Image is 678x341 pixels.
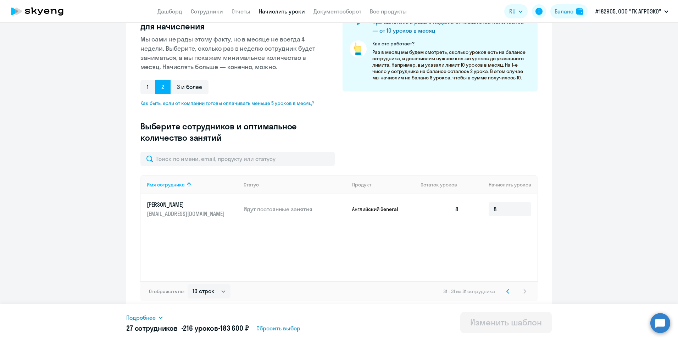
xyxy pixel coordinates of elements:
button: Балансbalance [550,4,588,18]
span: 2 [155,80,171,94]
h5: 27 сотрудников • • [126,323,249,333]
p: #182905, ООО "ГК АГРОЭКО" [595,7,661,16]
span: 1 [140,80,155,94]
a: Сотрудники [191,8,223,15]
h3: Выберите сотрудников и оптимальное количество занятий [140,121,320,143]
a: [PERSON_NAME][EMAIL_ADDRESS][DOMAIN_NAME] [147,201,238,218]
img: pointer-circle [350,40,367,57]
div: Остаток уроков [421,181,465,188]
a: Все продукты [370,8,407,15]
span: Подробнее [126,313,156,322]
p: [EMAIL_ADDRESS][DOMAIN_NAME] [147,210,226,218]
a: Отчеты [232,8,250,15]
input: Поиск по имени, email, продукту или статусу [140,152,335,166]
div: Продукт [352,181,415,188]
p: Мы сами не рады этому факту, но в месяце не всегда 4 недели. Выберите, сколько раз в неделю сотру... [140,35,320,72]
a: Дашборд [157,8,182,15]
img: balance [576,8,583,15]
button: Изменить шаблон [460,312,552,333]
div: Имя сотрудника [147,181,238,188]
div: Статус [244,181,346,188]
button: #182905, ООО "ГК АГРОЭКО" [592,3,672,20]
a: Документооборот [313,8,361,15]
p: [PERSON_NAME] [147,201,226,208]
span: 3 и более [171,80,209,94]
th: Начислить уроков [465,175,537,194]
span: Отображать по: [149,288,185,295]
p: Как это работает? [372,40,530,47]
a: Начислить уроки [259,8,305,15]
span: 216 уроков [183,324,218,332]
p: Английский General [352,206,405,212]
span: Сбросить выбор [256,324,300,332]
td: 8 [415,194,465,224]
span: 31 - 31 из 31 сотрудника [443,288,495,295]
div: Имя сотрудника [147,181,185,188]
h4: При занятиях 2 раза в неделю оптимальное количество — от 10 уроков в месяц [372,18,526,35]
p: Раз в месяц мы будем смотреть, сколько уроков есть на балансе сотрудника, и доначислим нужное кол... [372,49,530,81]
div: Статус [244,181,259,188]
button: RU [504,4,528,18]
span: Как быть, если от компании готовы оплачивать меньше 5 уроков в месяц? [140,100,320,106]
div: Баланс [555,7,573,16]
div: Изменить шаблон [470,317,542,328]
span: RU [509,7,516,16]
p: Идут постоянные занятия [244,205,346,213]
div: Продукт [352,181,371,188]
span: 183 600 ₽ [220,324,249,332]
span: Остаток уроков [421,181,457,188]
